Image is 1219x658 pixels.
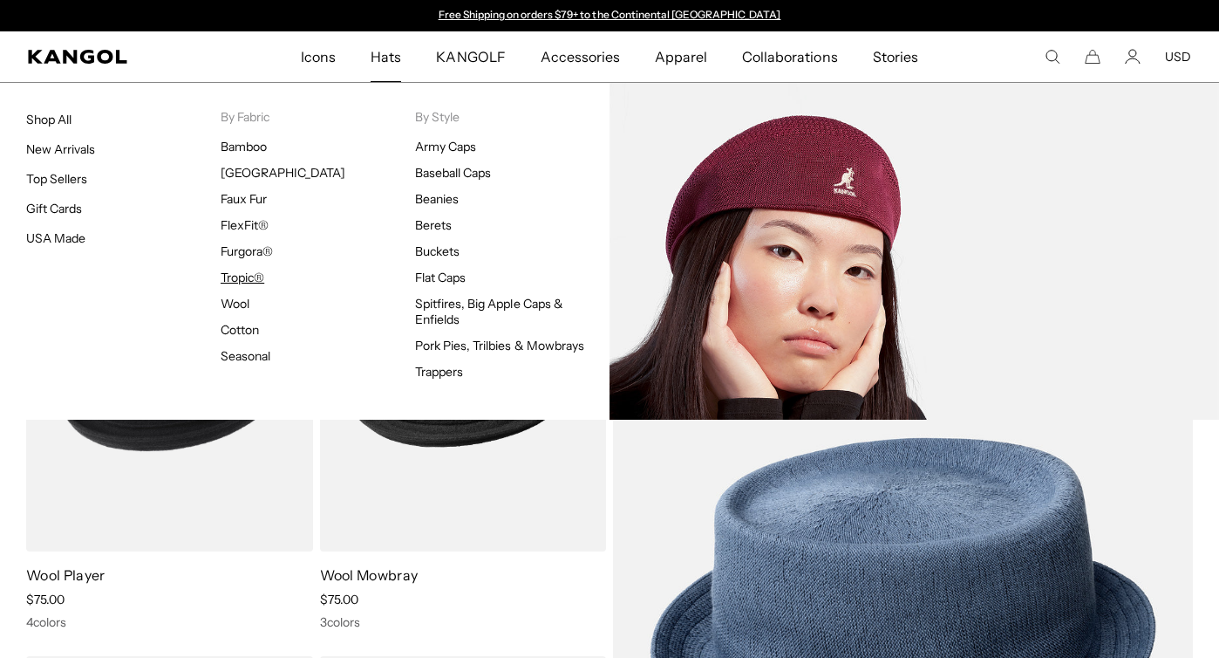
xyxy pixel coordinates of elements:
[415,217,452,233] a: Berets
[430,9,789,23] slideshow-component: Announcement bar
[1085,49,1100,65] button: Cart
[221,322,259,338] a: Cotton
[26,566,106,584] a: Wool Player
[1045,49,1060,65] summary: Search here
[26,592,65,607] span: $75.00
[26,141,95,157] a: New Arrivals
[873,31,918,82] span: Stories
[371,31,401,82] span: Hats
[439,8,781,21] a: Free Shipping on orders $79+ to the Continental [GEOGRAPHIC_DATA]
[415,191,459,207] a: Beanies
[1125,49,1141,65] a: Account
[415,165,491,181] a: Baseball Caps
[221,191,267,207] a: Faux Fur
[415,139,476,154] a: Army Caps
[320,566,419,584] a: Wool Mowbray
[221,296,249,312] a: Wool
[221,139,267,154] a: Bamboo
[725,31,855,82] a: Collaborations
[419,31,522,82] a: KANGOLF
[283,31,353,82] a: Icons
[637,31,725,82] a: Apparel
[320,592,358,607] span: $75.00
[26,201,82,216] a: Gift Cards
[430,9,789,23] div: 1 of 2
[221,165,345,181] a: [GEOGRAPHIC_DATA]
[26,230,85,246] a: USA Made
[415,296,563,327] a: Spitfires, Big Apple Caps & Enfields
[301,31,336,82] span: Icons
[855,31,936,82] a: Stories
[221,270,264,285] a: Tropic®
[353,31,419,82] a: Hats
[221,109,415,125] p: By Fabric
[609,83,1219,420] img: Tropic_8586b729-9900-4621-949b-525f868e55a9.jpg
[415,109,609,125] p: By Style
[655,31,707,82] span: Apparel
[415,270,466,285] a: Flat Caps
[26,614,313,630] div: 4 colors
[26,112,72,127] a: Shop All
[415,364,463,380] a: Trappers
[1165,49,1191,65] button: USD
[415,243,460,259] a: Buckets
[28,50,198,64] a: Kangol
[523,31,637,82] a: Accessories
[742,31,837,82] span: Collaborations
[26,171,87,187] a: Top Sellers
[221,348,270,364] a: Seasonal
[430,9,789,23] div: Announcement
[320,614,607,630] div: 3 colors
[221,243,273,259] a: Furgora®
[541,31,620,82] span: Accessories
[436,31,505,82] span: KANGOLF
[415,338,584,353] a: Pork Pies, Trilbies & Mowbrays
[221,217,269,233] a: FlexFit®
